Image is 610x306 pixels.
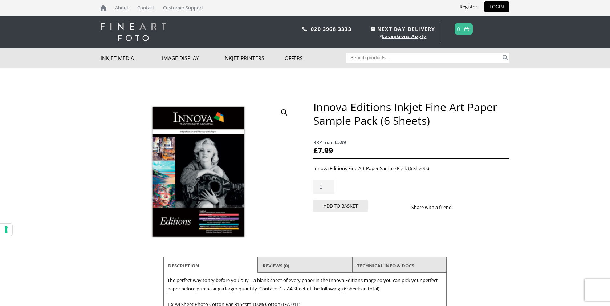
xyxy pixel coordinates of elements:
img: logo-white.svg [101,23,166,41]
a: Offers [285,48,346,68]
span: RRP from £5.99 [313,138,509,146]
input: Search products… [346,53,501,63]
a: 020 3968 3333 [311,25,351,32]
span: NEXT DAY DELIVERY [369,25,435,33]
a: Image Display [162,48,223,68]
input: Product quantity [313,180,334,194]
img: facebook sharing button [460,204,466,210]
span: £ [313,145,318,156]
a: TECHNICAL INFO & DOCS [357,259,414,272]
a: View full-screen image gallery [278,106,291,119]
p: The perfect way to try before you buy – a blank sheet of every paper in the Innova Editions range... [167,276,443,293]
bdi: 7.99 [313,145,333,156]
a: Register [454,1,483,12]
img: Innova Editions Inkjet Fine Art Paper Sample Pack (6 Sheets) [101,100,297,245]
button: Search [501,53,509,63]
a: Inkjet Media [101,48,162,68]
p: Innova Editions Fine Art Paper Sample Pack (6 Sheets) [313,164,509,173]
img: twitter sharing button [469,204,475,210]
img: time.svg [371,27,375,31]
img: email sharing button [478,204,484,210]
button: Add to basket [313,200,368,212]
a: Exceptions Apply [382,33,426,39]
a: 0 [457,24,460,34]
img: basket.svg [464,27,469,31]
h1: Innova Editions Inkjet Fine Art Paper Sample Pack (6 Sheets) [313,100,509,127]
a: Description [168,259,199,272]
a: LOGIN [484,1,509,12]
a: Reviews (0) [263,259,289,272]
a: Inkjet Printers [223,48,285,68]
p: Share with a friend [411,203,460,212]
img: phone.svg [302,27,307,31]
